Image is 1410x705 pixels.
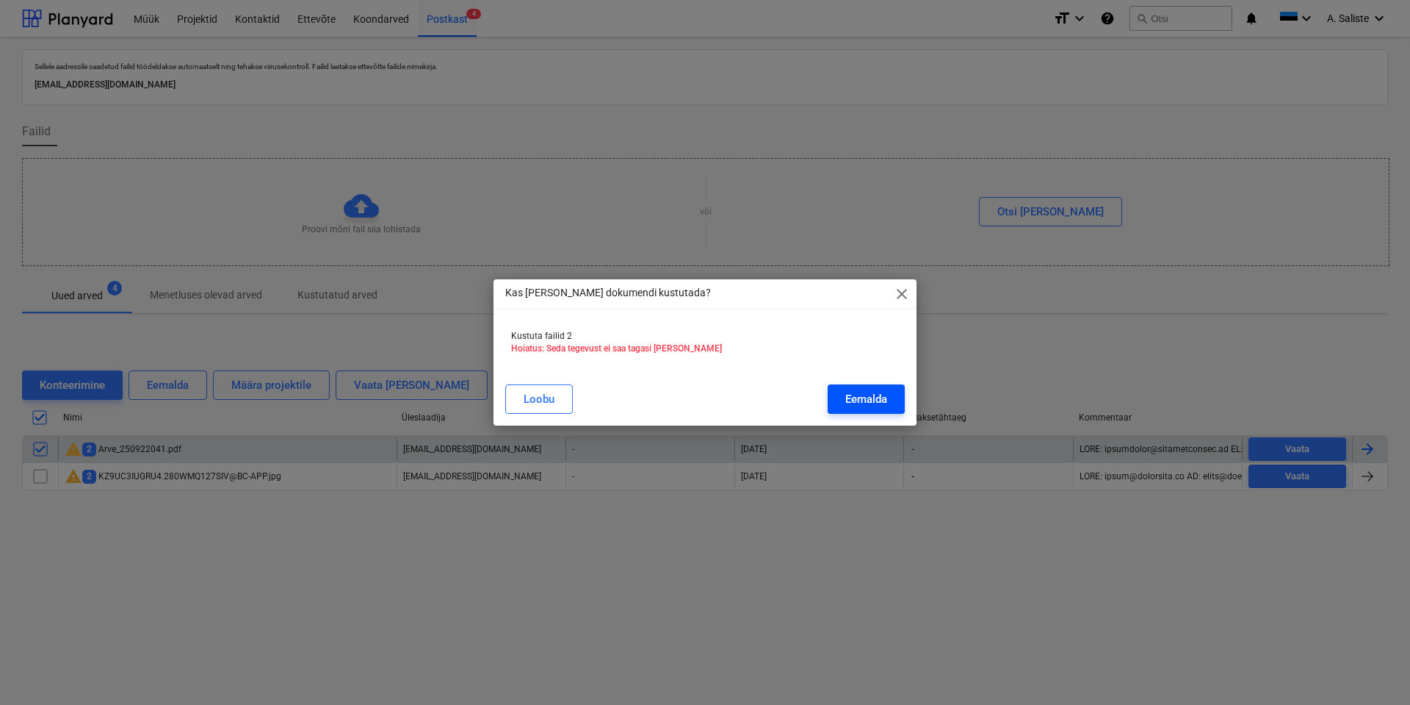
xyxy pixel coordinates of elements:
[828,384,905,414] button: Eemalda
[511,343,899,355] p: Hoiatus: Seda tegevust ei saa tagasi [PERSON_NAME]
[511,330,899,343] p: Kustuta failid 2
[505,285,711,301] p: Kas [PERSON_NAME] dokumendi kustutada?
[1337,634,1410,705] iframe: Chat Widget
[505,384,573,414] button: Loobu
[893,285,911,303] span: close
[524,390,554,409] div: Loobu
[845,390,887,409] div: Eemalda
